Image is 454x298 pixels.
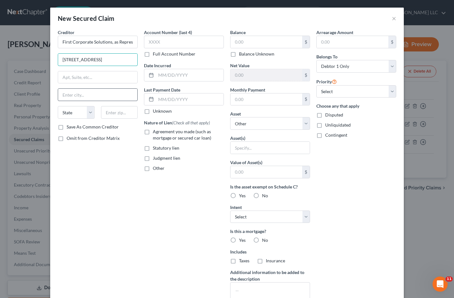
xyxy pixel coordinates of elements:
label: Value of Asset(s) [230,159,262,166]
input: Search creditor by name... [58,36,138,48]
span: No [262,193,268,198]
span: No [262,237,268,243]
input: Enter zip... [101,106,138,119]
label: Monthly Payment [230,86,265,93]
label: Last Payment Date [144,86,180,93]
div: $ [388,36,396,48]
input: 0.00 [317,36,388,48]
input: Enter address... [58,54,137,66]
input: MM/DD/YYYY [156,93,224,105]
span: Judgment lien [153,155,180,161]
span: Statutory lien [153,145,179,151]
label: Save As Common Creditor [67,124,119,130]
span: Other [153,165,164,171]
input: 0.00 [230,166,302,178]
label: Choose any that apply [316,103,396,109]
label: Includes [230,248,310,255]
label: Is this a mortgage? [230,228,310,235]
span: Belongs To [316,54,338,59]
input: 0.00 [230,69,302,81]
input: Specify... [230,142,310,154]
span: Taxes [239,258,249,263]
span: Contingent [325,132,347,138]
span: (Check all that apply) [172,120,210,125]
label: Is the asset exempt on Schedule C? [230,183,310,190]
div: $ [302,166,310,178]
label: Additional information to be added to the description [230,269,310,282]
input: MM/DD/YYYY [156,69,224,81]
label: Balance [230,29,246,36]
span: Insurance [266,258,285,263]
label: Arrearage Amount [316,29,353,36]
div: $ [302,69,310,81]
label: Asset(s) [230,135,245,141]
span: Yes [239,193,246,198]
label: Intent [230,204,242,211]
label: Balance Unknown [239,51,274,57]
div: $ [302,93,310,105]
div: New Secured Claim [58,14,115,23]
label: Net Value [230,62,249,69]
label: Full Account Number [153,51,195,57]
iframe: Intercom live chat [433,277,448,292]
div: $ [302,36,310,48]
label: Date Incurred [144,62,171,69]
label: Nature of Lien [144,119,210,126]
span: Yes [239,237,246,243]
input: 0.00 [230,93,302,105]
label: Account Number (last 4) [144,29,192,36]
span: Agreement you made (such as mortgage or secured car loan) [153,129,211,140]
span: Disputed [325,112,343,117]
span: Unliquidated [325,122,351,128]
span: 11 [445,277,453,282]
input: 0.00 [230,36,302,48]
input: XXXX [144,36,224,48]
span: Omit from Creditor Matrix [67,135,120,141]
button: × [392,15,396,22]
label: Priority [316,78,337,85]
input: Enter city... [58,89,137,101]
span: Asset [230,111,241,116]
span: Creditor [58,30,75,35]
label: Unknown [153,108,172,114]
input: Apt, Suite, etc... [58,71,137,83]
